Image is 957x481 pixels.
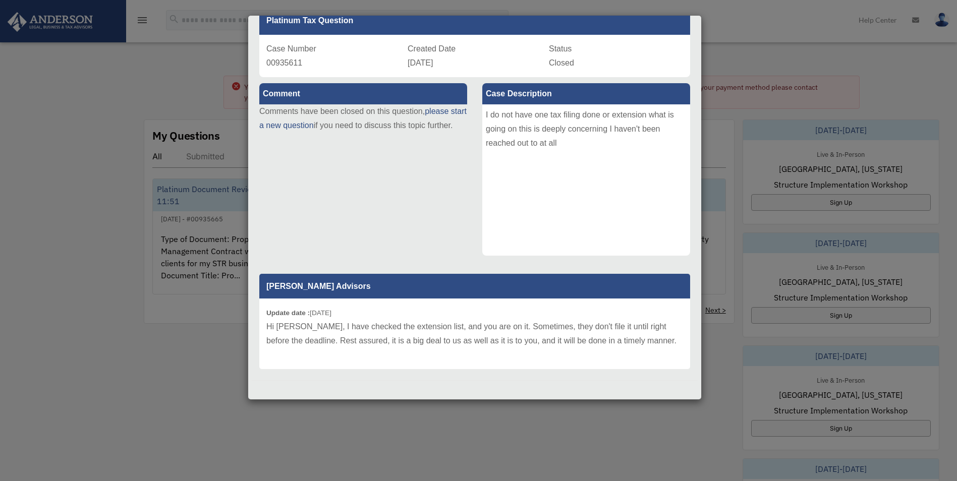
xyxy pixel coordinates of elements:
label: Comment [259,83,467,104]
b: Update date : [266,309,310,317]
div: Platinum Tax Question [259,7,690,35]
span: Closed [549,58,574,67]
span: Created Date [408,44,456,53]
small: [DATE] [266,309,331,317]
p: Hi [PERSON_NAME], I have checked the extension list, and you are on it. Sometimes, they don't fil... [266,320,683,348]
label: Case Description [482,83,690,104]
span: [DATE] [408,58,433,67]
span: Status [549,44,572,53]
div: I do not have one tax filing done or extension what is going on this is deeply concerning I haven... [482,104,690,256]
p: [PERSON_NAME] Advisors [259,274,690,298]
p: Comments have been closed on this question, if you need to discuss this topic further. [259,104,467,133]
span: Case Number [266,44,316,53]
a: please start a new question [259,107,467,130]
span: 00935611 [266,58,302,67]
